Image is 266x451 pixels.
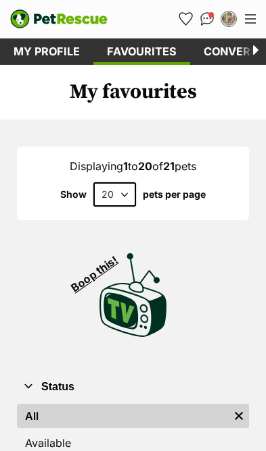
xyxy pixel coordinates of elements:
a: Remove filter [229,404,249,428]
img: chat-41dd97257d64d25036548639549fe6c8038ab92f7586957e7f3b1b290dea8141.svg [200,12,215,26]
img: logo-e224e6f780fb5917bec1dbf3a21bbac754714ae5b6737aabdf751b685950b380.svg [10,9,108,28]
strong: 21 [163,159,175,173]
button: Menu [240,9,261,29]
span: Boop this! [68,246,131,294]
img: robynnet@bigpond.com profile pic [222,12,236,26]
strong: 20 [138,159,152,173]
span: Show [60,189,87,200]
button: My account [218,8,240,30]
span: Displaying to of pets [70,159,196,173]
label: pets per page [143,189,206,200]
a: Conversations [196,8,218,30]
button: Status [17,378,249,396]
a: Favourites [93,38,190,65]
a: PetRescue [10,9,108,28]
a: Favourites [175,8,196,30]
a: All [17,404,229,428]
ul: Account quick links [175,8,240,30]
img: PetRescue TV logo [99,253,167,337]
strong: 1 [123,159,128,173]
a: Boop this! [99,240,167,339]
